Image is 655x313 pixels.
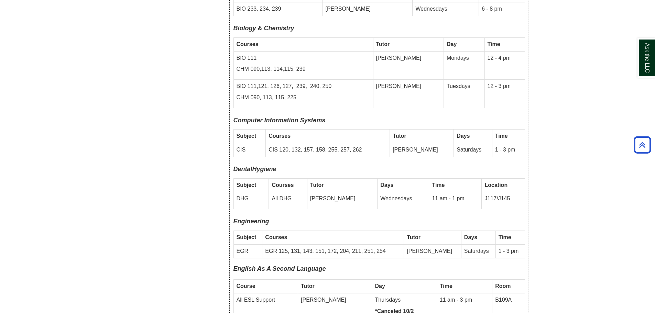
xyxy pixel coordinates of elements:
[495,283,511,289] strong: Room
[266,143,390,157] td: CIS 120, 132, 157, 158, 255, 257, 262
[307,192,377,209] td: [PERSON_NAME]
[237,82,370,90] p: BIO 111,121, 126, 127, 239, 240, 250
[233,143,266,157] td: CIS
[432,182,445,188] strong: Time
[252,166,276,172] i: Hygiene
[393,133,406,139] strong: Tutor
[488,41,500,47] strong: Time
[272,195,304,203] p: All DHG
[272,182,294,188] strong: Courses
[380,182,393,188] b: Days
[373,80,444,108] td: [PERSON_NAME]
[461,244,495,258] td: Saturdays
[378,192,429,209] td: Wednesdays
[429,192,482,209] td: 11 am - 1 pm
[233,244,262,258] td: EGR
[454,143,492,157] td: Saturdays
[233,265,326,272] span: English As A Second Language
[495,244,525,258] td: 1 - 3 pm
[413,2,479,16] td: Wednesdays
[373,51,444,80] td: [PERSON_NAME]
[301,283,315,289] strong: Tutor
[375,296,434,304] p: Thursdays
[375,283,385,289] strong: Day
[464,234,477,240] b: Days
[237,54,370,62] p: BIO 111
[631,140,653,149] a: Back to Top
[237,41,259,47] strong: Courses
[233,192,269,209] td: DHG
[237,133,256,139] strong: Subject
[499,234,511,240] strong: Time
[444,80,484,108] td: Tuesdays
[233,218,269,225] i: Engineering
[323,2,413,16] td: [PERSON_NAME]
[484,195,522,203] p: J117/J145
[269,133,291,139] strong: Courses
[440,296,489,304] p: 11 am - 3 pm
[495,133,508,139] strong: Time
[237,234,256,240] strong: Subject
[444,51,484,80] td: Mondays
[404,244,461,258] td: [PERSON_NAME]
[407,234,421,240] strong: Tutor
[390,143,454,157] td: [PERSON_NAME]
[484,182,507,188] b: Location
[484,51,525,80] td: 12 - 4 pm
[237,65,370,73] p: CHM 090,113, 114,115, 239
[310,182,324,188] strong: Tutor
[492,143,525,157] td: 1 - 3 pm
[447,41,457,47] strong: Day
[440,283,452,289] strong: Time
[233,2,323,16] td: BIO 233, 234, 239
[233,117,326,124] i: Computer Information Systems
[376,41,390,47] strong: Tutor
[237,94,370,102] p: CHM 090, 113, 115, 225
[233,166,252,172] i: Dental
[237,283,255,289] strong: Course
[265,234,287,240] strong: Courses
[479,2,525,16] td: 6 - 8 pm
[233,25,294,32] font: Biology & Chemistry
[457,133,470,139] b: Days
[262,244,404,258] td: EGR 125, 131, 143, 151, 172, 204, 211, 251, 254
[237,182,256,188] strong: Subject
[484,80,525,108] td: 12 - 3 pm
